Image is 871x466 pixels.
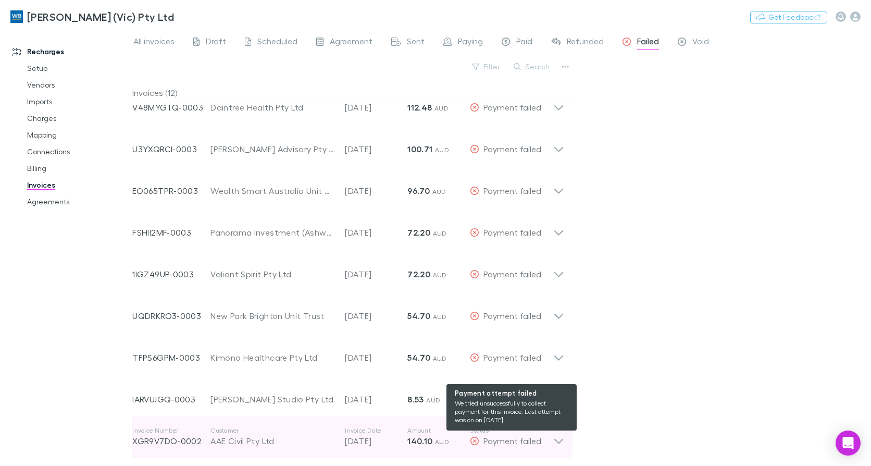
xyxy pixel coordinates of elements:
[407,311,430,321] strong: 54.70
[210,393,334,406] div: [PERSON_NAME] Studio Pty Ltd
[407,426,470,435] p: Amount
[345,351,407,364] p: [DATE]
[470,426,553,435] p: Status
[132,185,210,197] p: EO065TPR-0003
[483,227,541,237] span: Payment failed
[407,144,432,154] strong: 100.71
[407,352,430,363] strong: 54.70
[692,36,709,50] span: Void
[516,36,532,50] span: Paid
[17,93,138,110] a: Imports
[124,207,573,249] div: FSHII2MF-0003Panorama Investment (Ashwood) Pty Ltd[DATE]72.20 AUDPayment failed
[132,268,210,280] p: 1IGZ49UP-0003
[17,160,138,177] a: Billing
[124,291,573,333] div: UQDRKRO3-0003New Park Brighton Unit Trust[DATE]54.70 AUDPayment failed
[483,144,541,154] span: Payment failed
[210,185,334,197] div: Wealth Smart Australia Unit Trust
[483,311,541,321] span: Payment failed
[210,268,334,280] div: Valiant Spirit Pty Ltd
[483,102,541,112] span: Payment failed
[407,436,432,446] strong: 140.10
[345,143,407,155] p: [DATE]
[433,229,447,237] span: AUD
[345,393,407,406] p: [DATE]
[434,104,449,112] span: AUD
[206,36,226,50] span: Draft
[407,36,425,50] span: Sent
[10,10,23,23] img: William Buck (Vic) Pty Ltd's Logo
[27,10,174,23] h3: [PERSON_NAME] (Vic) Pty Ltd
[432,188,446,195] span: AUD
[508,60,556,73] button: Search
[17,127,138,143] a: Mapping
[17,177,138,193] a: Invoices
[17,143,138,160] a: Connections
[17,77,138,93] a: Vendors
[17,60,138,77] a: Setup
[458,36,483,50] span: Paying
[750,11,827,23] button: Got Feedback?
[637,36,659,50] span: Failed
[210,101,334,114] div: Daintree Health Pty Ltd
[407,186,430,196] strong: 96.70
[345,435,407,447] p: [DATE]
[483,394,541,404] span: Payment failed
[483,186,541,195] span: Payment failed
[407,269,430,279] strong: 72.20
[433,271,447,279] span: AUD
[345,268,407,280] p: [DATE]
[124,124,573,166] div: U3YXQRCI-0003[PERSON_NAME] Advisory Pty Ltd[DATE]100.71 AUDPayment failed
[124,249,573,291] div: 1IGZ49UP-0003Valiant Spirit Pty Ltd[DATE]72.20 AUDPayment failed
[124,166,573,207] div: EO065TPR-0003Wealth Smart Australia Unit Trust[DATE]96.70 AUDPayment failed
[210,310,334,322] div: New Park Brighton Unit Trust
[132,226,210,239] p: FSHII2MF-0003
[132,310,210,322] p: UQDRKRO3-0003
[435,438,449,446] span: AUD
[210,426,334,435] p: Customer
[124,374,573,416] div: IARVUJGQ-0003[PERSON_NAME] Studio Pty Ltd[DATE]8.53 AUDPayment failed
[567,36,604,50] span: Refunded
[836,431,861,456] div: Open Intercom Messenger
[210,143,334,155] div: [PERSON_NAME] Advisory Pty Ltd
[330,36,372,50] span: Agreement
[4,4,180,29] a: [PERSON_NAME] (Vic) Pty Ltd
[407,394,424,404] strong: 8.53
[426,396,440,404] span: AUD
[2,43,138,60] a: Recharges
[345,426,407,435] p: Invoice Date
[483,269,541,279] span: Payment failed
[210,351,334,364] div: Kimono Healthcare Pty Ltd
[467,60,506,73] button: Filter
[132,435,210,447] p: XGR9V7DO-0002
[345,310,407,322] p: [DATE]
[483,352,541,362] span: Payment failed
[257,36,297,50] span: Scheduled
[17,193,138,210] a: Agreements
[210,435,334,447] div: AAE Civil Pty Ltd
[132,143,210,155] p: U3YXQRCI-0003
[433,313,447,321] span: AUD
[132,351,210,364] p: TFPS6GPM-0003
[407,227,430,238] strong: 72.20
[132,393,210,406] p: IARVUJGQ-0003
[345,101,407,114] p: [DATE]
[210,226,334,239] div: Panorama Investment (Ashwood) Pty Ltd
[132,101,210,114] p: V48MYGTQ-0003
[345,185,407,197] p: [DATE]
[407,102,432,113] strong: 112.48
[483,436,541,446] span: Payment failed
[17,110,138,127] a: Charges
[124,416,573,458] div: Invoice NumberXGR9V7DO-0002CustomerAAE Civil Pty LtdInvoice Date[DATE]Amount140.10 AUDStatus
[435,146,449,154] span: AUD
[345,226,407,239] p: [DATE]
[124,333,573,374] div: TFPS6GPM-0003Kimono Healthcare Pty Ltd[DATE]54.70 AUDPayment failed
[133,36,175,50] span: All invoices
[433,354,447,362] span: AUD
[132,426,210,435] p: Invoice Number
[124,82,573,124] div: V48MYGTQ-0003Daintree Health Pty Ltd[DATE]112.48 AUDPayment failed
